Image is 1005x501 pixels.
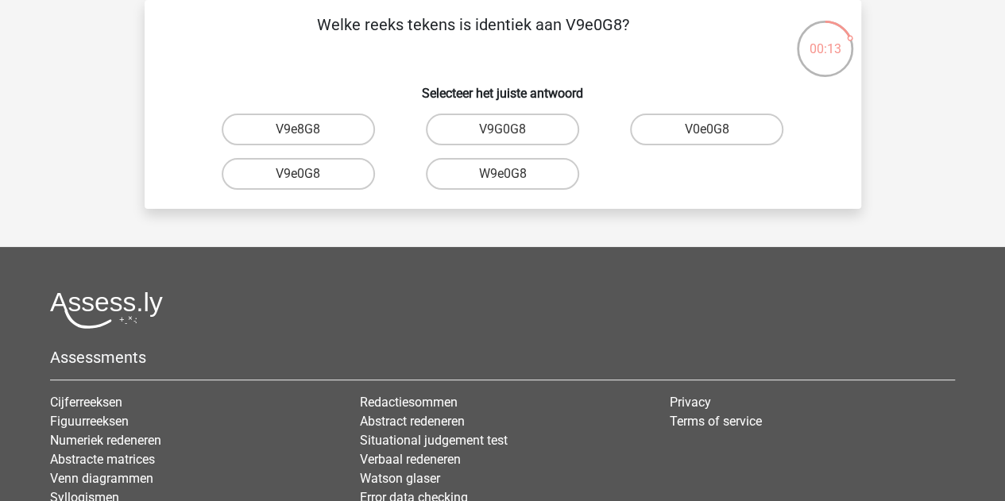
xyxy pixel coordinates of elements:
[170,73,836,101] h6: Selecteer het juiste antwoord
[669,414,761,429] a: Terms of service
[222,114,375,145] label: V9e8G8
[360,471,440,486] a: Watson glaser
[50,433,161,448] a: Numeriek redeneren
[360,433,508,448] a: Situational judgement test
[50,348,955,367] h5: Assessments
[50,452,155,467] a: Abstracte matrices
[50,395,122,410] a: Cijferreeksen
[50,414,129,429] a: Figuurreeksen
[795,19,855,59] div: 00:13
[669,395,710,410] a: Privacy
[50,291,163,329] img: Assessly logo
[426,158,579,190] label: W9e0G8
[360,395,458,410] a: Redactiesommen
[50,471,153,486] a: Venn diagrammen
[360,414,465,429] a: Abstract redeneren
[222,158,375,190] label: V9e0G8
[360,452,461,467] a: Verbaal redeneren
[170,13,776,60] p: Welke reeks tekens is identiek aan V9e0G8?
[630,114,783,145] label: V0e0G8
[426,114,579,145] label: V9G0G8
